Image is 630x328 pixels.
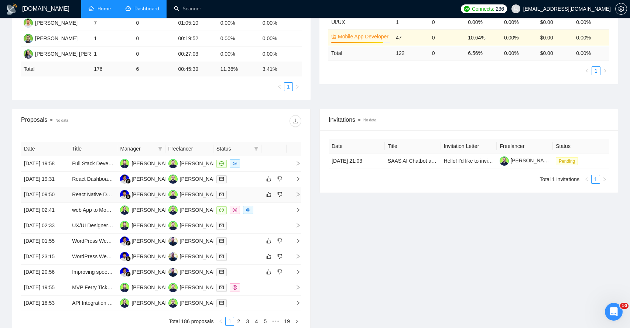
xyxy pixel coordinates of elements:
img: FR [120,267,129,277]
a: SAAS AI Chatbot and Social ECommerce Platform Development and Delivery [388,158,566,164]
td: 01:05:10 [175,15,218,31]
button: left [582,175,591,184]
a: homeHome [89,6,111,12]
span: dislike [277,176,283,182]
span: dislike [277,191,283,197]
li: Previous Page [275,82,284,91]
div: [PERSON_NAME] [180,252,222,260]
span: message [219,161,224,166]
div: [PERSON_NAME] [131,190,174,198]
span: like [266,191,271,197]
td: 0 [133,15,175,31]
img: gigradar-bm.png [126,241,131,246]
span: like [266,269,271,275]
td: 0 [133,31,175,46]
td: WordPress Website Development for Fleet Services Company [69,249,117,265]
li: Next Page [600,175,609,184]
button: right [600,66,609,75]
td: [DATE] 23:15 [21,249,69,265]
a: Mobile App Developer [338,32,388,41]
img: SK [168,206,178,215]
td: 47 [393,29,429,46]
img: SK [120,221,129,230]
td: [DATE] 21:03 [329,153,385,169]
button: setting [615,3,627,15]
li: Previous Page [582,175,591,184]
a: SK[PERSON_NAME] [168,284,222,290]
button: left [275,82,284,91]
span: No data [55,118,68,122]
span: right [290,192,301,197]
span: left [277,84,282,89]
a: MVP Ferry Ticket Booking Website (Frontend, PHP/MySQL + Ferryhopper API) [72,284,253,290]
button: like [264,252,273,261]
li: 3 [243,317,252,326]
td: [DATE] 02:41 [21,203,69,218]
a: Full Stack Developer Needed for Website Development [72,160,199,166]
li: 1 [225,317,234,326]
img: SK [120,298,129,308]
td: $0.00 [537,15,573,29]
span: dislike [277,238,283,244]
td: Improving speed of the site via WP Rocket [69,265,117,280]
td: 6.56 % [465,46,501,60]
span: Manager [120,145,155,153]
span: crown [331,34,336,39]
td: web App to Mobile App (ios and android) [69,203,117,218]
a: SS[PERSON_NAME] [PERSON_NAME] [24,51,121,56]
td: MVP Ferry Ticket Booking Website (Frontend, PHP/MySQL + Ferryhopper API) [69,280,117,296]
span: mail [219,285,224,290]
td: SAAS AI Chatbot and Social ECommerce Platform Development and Delivery [385,153,441,169]
a: SK[PERSON_NAME] [120,222,174,228]
a: 19 [282,317,292,325]
td: 00:45:39 [175,62,218,76]
span: right [290,269,301,275]
td: 0.00% [573,29,609,46]
div: [PERSON_NAME] [PERSON_NAME] [35,50,121,58]
li: Total 1 invitations [540,175,579,184]
a: 1 [284,83,292,91]
a: 2 [234,317,243,325]
img: SK [168,190,178,199]
a: Pending [556,158,581,164]
span: dislike [277,269,283,275]
div: [PERSON_NAME] [180,190,222,198]
span: Dashboard [134,6,159,12]
span: right [290,223,301,228]
td: 10.64% [465,29,501,46]
th: Date [329,139,385,153]
th: Invitation Letter [441,139,497,153]
td: 0.00% [465,15,501,29]
div: [PERSON_NAME] [180,206,222,214]
a: 1 [592,175,600,183]
td: 11.36 % [218,62,260,76]
a: searchScanner [174,6,201,12]
button: like [264,190,273,199]
td: 0.00% [501,29,537,46]
button: right [293,82,302,91]
img: logo [6,3,18,15]
span: right [295,319,299,324]
th: Freelancer [165,142,213,156]
div: [PERSON_NAME] [35,19,78,27]
span: right [290,161,301,166]
iframe: Intercom live chat [605,303,623,321]
span: download [290,118,301,124]
span: left [585,177,589,182]
div: [PERSON_NAME] [180,221,222,229]
img: FR [120,190,129,199]
img: SK [120,159,129,168]
span: No data [363,118,376,122]
img: FR [120,236,129,246]
button: dislike [275,190,284,199]
li: 1 [591,175,600,184]
span: mail [219,223,224,228]
li: 2 [234,317,243,326]
td: [DATE] 19:58 [21,156,69,172]
img: SK [120,283,129,292]
div: [PERSON_NAME] [180,237,222,245]
th: Manager [117,142,165,156]
li: Next Page [292,317,301,326]
li: Next Page [293,82,302,91]
a: 5 [261,317,269,325]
